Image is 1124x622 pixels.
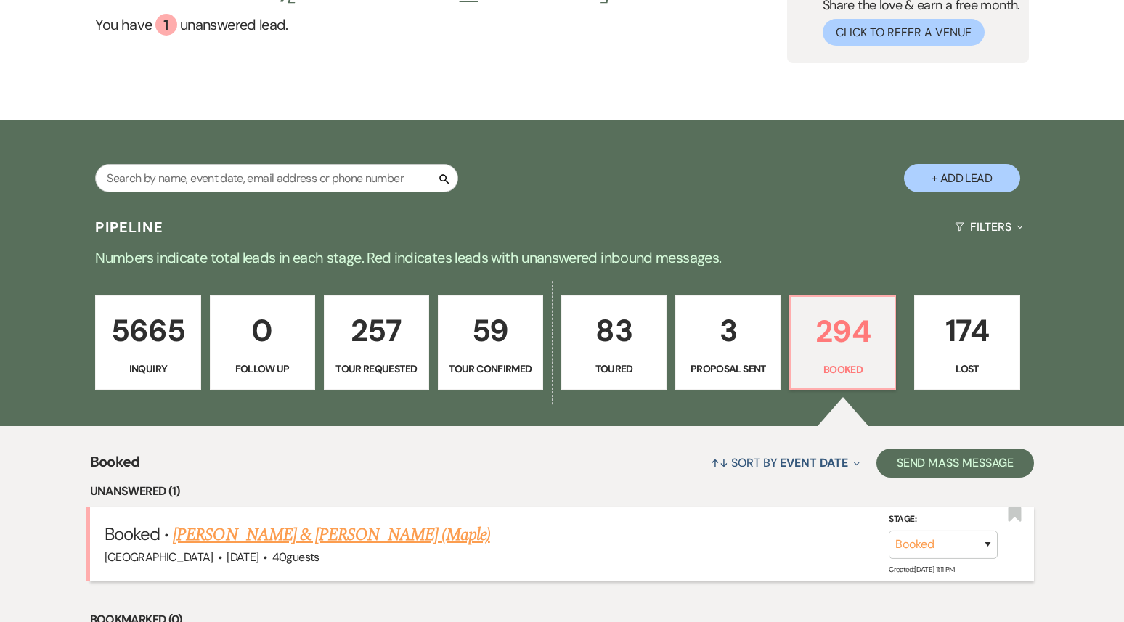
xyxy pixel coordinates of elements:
span: [GEOGRAPHIC_DATA] [105,549,213,565]
p: Numbers indicate total leads in each stage. Red indicates leads with unanswered inbound messages. [39,246,1085,269]
h3: Pipeline [95,217,163,237]
a: 3Proposal Sent [675,295,781,390]
span: Booked [90,451,140,482]
p: 83 [571,306,657,355]
span: Created: [DATE] 11:11 PM [889,564,954,573]
button: Filters [949,208,1028,246]
button: Click to Refer a Venue [823,19,985,46]
a: 59Tour Confirmed [438,295,543,390]
label: Stage: [889,512,998,528]
a: 5665Inquiry [95,295,200,390]
p: 257 [333,306,420,355]
span: ↑↓ [711,455,728,470]
p: Booked [799,361,886,377]
p: 0 [219,306,306,355]
a: 174Lost [914,295,1019,390]
li: Unanswered (1) [90,482,1035,501]
p: Follow Up [219,361,306,377]
button: Sort By Event Date [705,443,865,482]
button: + Add Lead [904,164,1020,192]
p: 294 [799,307,886,356]
p: Toured [571,361,657,377]
p: Proposal Sent [685,361,771,377]
p: Lost [924,361,1010,377]
p: Tour Requested [333,361,420,377]
a: 83Toured [561,295,667,390]
a: 0Follow Up [210,295,315,390]
a: 294Booked [789,295,896,390]
p: Inquiry [105,361,191,377]
p: 5665 [105,306,191,355]
p: Tour Confirmed [447,361,534,377]
p: 3 [685,306,771,355]
a: You have 1 unanswered lead. [95,14,623,36]
a: 257Tour Requested [324,295,429,390]
div: 1 [155,14,177,36]
a: [PERSON_NAME] & [PERSON_NAME] (Maple) [173,522,489,548]
span: Booked [105,523,160,545]
p: 174 [924,306,1010,355]
span: 40 guests [272,549,319,565]
input: Search by name, event date, email address or phone number [95,164,458,192]
span: Event Date [780,455,847,470]
p: 59 [447,306,534,355]
button: Send Mass Message [876,449,1035,478]
span: [DATE] [227,549,258,565]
